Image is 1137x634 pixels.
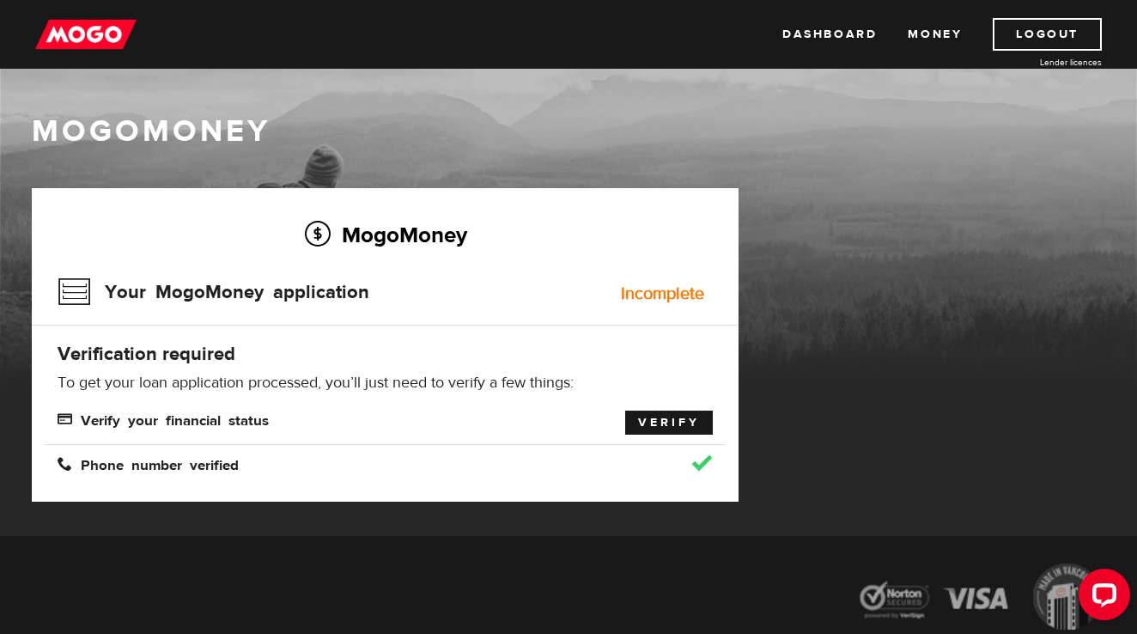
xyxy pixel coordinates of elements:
h4: Verification required [58,342,713,366]
a: Logout [993,18,1102,51]
span: Verify your financial status [58,411,269,426]
span: Phone number verified [58,456,239,471]
a: Money [908,18,962,51]
h3: Your MogoMoney application [58,270,369,314]
a: Verify [625,411,713,435]
p: To get your loan application processed, you’ll just need to verify a few things: [58,373,713,393]
a: Lender licences [973,56,1102,69]
iframe: LiveChat chat widget [1065,562,1137,634]
h2: MogoMoney [58,216,713,253]
h1: MogoMoney [32,113,1105,149]
a: Dashboard [782,18,877,51]
img: mogo_logo-11ee424be714fa7cbb0f0f49df9e16ec.png [35,18,137,51]
div: Incomplete [621,285,704,302]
